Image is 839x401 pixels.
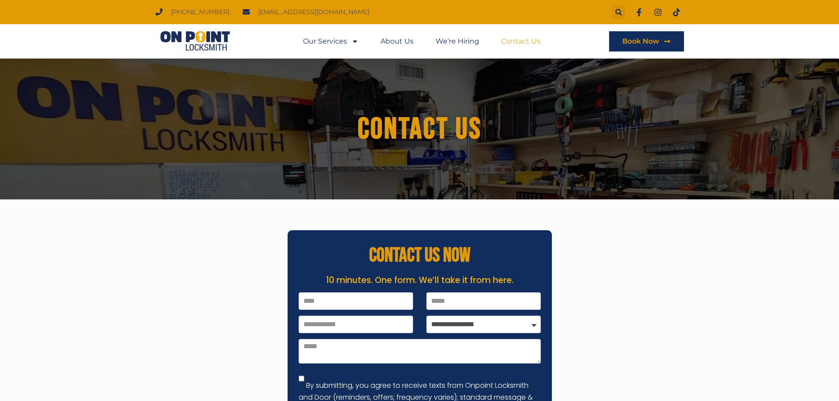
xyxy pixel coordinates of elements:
h1: Contact us [173,113,666,146]
a: Book Now [609,31,684,52]
div: Search [612,5,625,19]
nav: Menu [303,31,540,52]
a: Our Services [303,31,359,52]
a: We’re Hiring [436,31,479,52]
a: About Us [381,31,414,52]
p: 10 minutes. One form. We’ll take it from here. [292,274,547,287]
span: [PHONE_NUMBER] [169,6,229,18]
span: Book Now [622,38,659,45]
span: [EMAIL_ADDRESS][DOMAIN_NAME] [256,6,369,18]
a: Contact Us [501,31,540,52]
h2: CONTACT US NOW [292,246,547,265]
